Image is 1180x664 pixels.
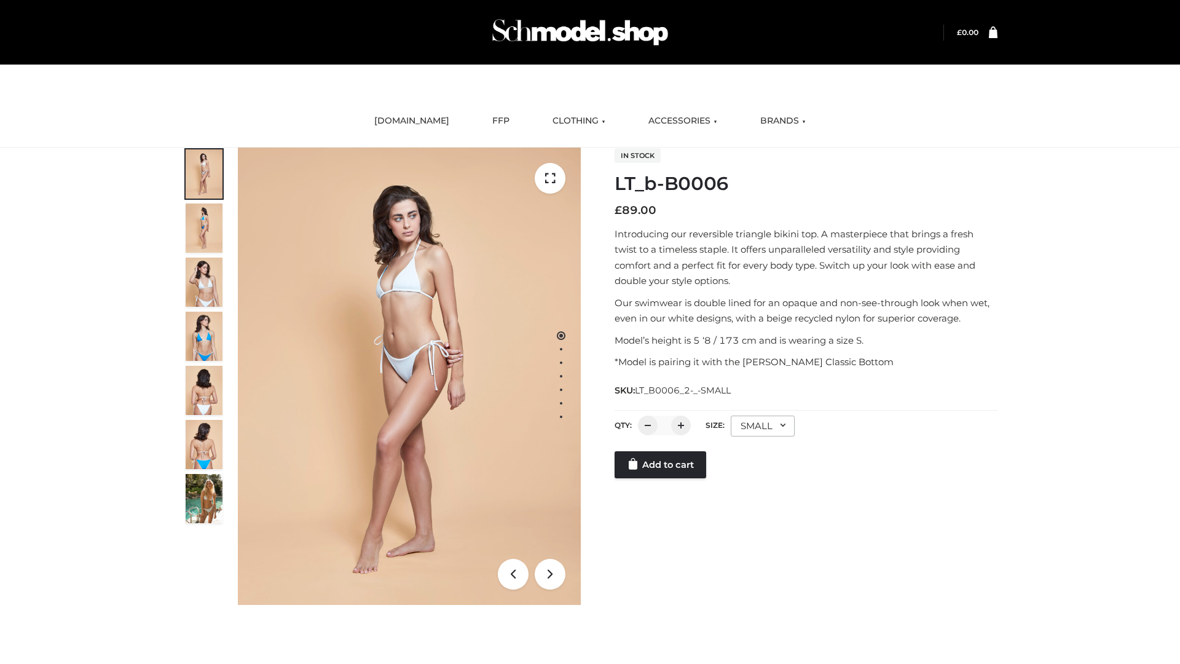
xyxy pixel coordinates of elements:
span: In stock [615,148,661,163]
span: £ [615,204,622,217]
a: £0.00 [957,28,978,37]
a: BRANDS [751,108,815,135]
label: Size: [706,421,725,430]
img: ArielClassicBikiniTop_CloudNine_AzureSky_OW114ECO_3-scaled.jpg [186,258,222,307]
p: Our swimwear is double lined for an opaque and non-see-through look when wet, even in our white d... [615,295,997,326]
img: Arieltop_CloudNine_AzureSky2.jpg [186,474,222,523]
div: SMALL [731,416,795,437]
img: Schmodel Admin 964 [488,8,672,57]
p: Model’s height is 5 ‘8 / 173 cm and is wearing a size S. [615,333,997,349]
label: QTY: [615,421,632,430]
span: SKU: [615,383,732,398]
a: CLOTHING [543,108,615,135]
img: ArielClassicBikiniTop_CloudNine_AzureSky_OW114ECO_2-scaled.jpg [186,204,222,253]
img: ArielClassicBikiniTop_CloudNine_AzureSky_OW114ECO_1 [238,148,581,605]
a: FFP [483,108,519,135]
a: Add to cart [615,451,706,478]
p: Introducing our reversible triangle bikini top. A masterpiece that brings a fresh twist to a time... [615,226,997,289]
a: ACCESSORIES [639,108,726,135]
span: £ [957,28,962,37]
span: LT_B0006_2-_-SMALL [635,385,731,396]
bdi: 0.00 [957,28,978,37]
img: ArielClassicBikiniTop_CloudNine_AzureSky_OW114ECO_1-scaled.jpg [186,149,222,199]
img: ArielClassicBikiniTop_CloudNine_AzureSky_OW114ECO_8-scaled.jpg [186,420,222,469]
img: ArielClassicBikiniTop_CloudNine_AzureSky_OW114ECO_7-scaled.jpg [186,366,222,415]
p: *Model is pairing it with the [PERSON_NAME] Classic Bottom [615,354,997,370]
bdi: 89.00 [615,204,656,217]
img: ArielClassicBikiniTop_CloudNine_AzureSky_OW114ECO_4-scaled.jpg [186,312,222,361]
a: [DOMAIN_NAME] [365,108,458,135]
h1: LT_b-B0006 [615,173,997,195]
